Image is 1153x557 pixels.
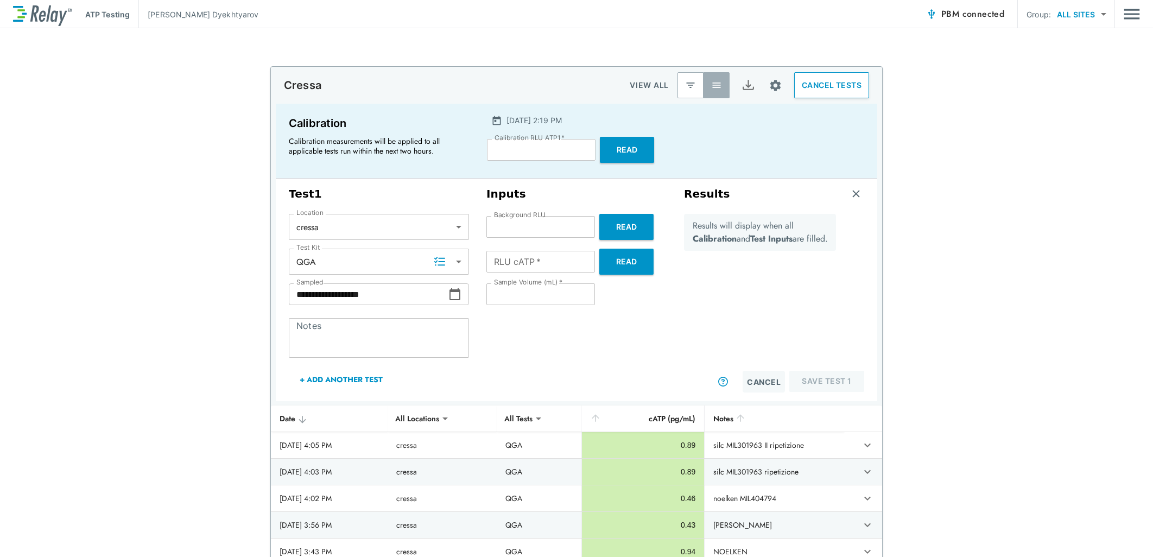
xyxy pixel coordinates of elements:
[388,408,447,429] div: All Locations
[388,485,497,511] td: cressa
[922,3,1009,25] button: PBM connected
[506,115,562,126] p: [DATE] 2:19 PM
[591,520,695,530] div: 0.43
[486,187,667,201] h3: Inputs
[85,9,130,20] p: ATP Testing
[1027,9,1051,20] p: Group:
[497,459,581,485] td: QGA
[711,80,722,91] img: View All
[750,232,793,245] b: Test Inputs
[769,79,782,92] img: Settings Icon
[148,9,258,20] p: [PERSON_NAME] Dyekhtyarov
[591,546,695,557] div: 0.94
[280,493,379,504] div: [DATE] 4:02 PM
[858,463,877,481] button: expand row
[495,134,565,142] label: Calibration RLU ATP1
[693,219,828,245] p: Results will display when all and are filled.
[685,80,696,91] img: Latest
[280,520,379,530] div: [DATE] 3:56 PM
[13,3,72,26] img: LuminUltra Relay
[289,283,448,305] input: Choose date, selected date is Sep 15, 2025
[794,72,869,98] button: CANCEL TESTS
[296,244,320,251] label: Test Kit
[591,493,695,504] div: 0.46
[1124,4,1140,24] img: Drawer Icon
[494,211,546,219] label: Background RLU
[713,412,835,425] div: Notes
[704,485,844,511] td: noelken MIL404794
[280,440,379,451] div: [DATE] 4:05 PM
[704,432,844,458] td: silc MIL301963 II ripetizione
[280,546,379,557] div: [DATE] 3:43 PM
[704,512,844,538] td: [PERSON_NAME]
[388,432,497,458] td: cressa
[851,188,861,199] img: Remove
[1124,4,1140,24] button: Main menu
[494,278,562,286] label: Sample Volume (mL)
[289,136,463,156] p: Calibration measurements will be applied to all applicable tests run within the next two hours.
[941,7,1004,22] span: PBM
[271,406,388,432] th: Date
[388,459,497,485] td: cressa
[296,278,324,286] label: Sampled
[289,251,469,273] div: QGA
[388,512,497,538] td: cressa
[491,115,502,126] img: Calender Icon
[296,209,324,217] label: Location
[497,485,581,511] td: QGA
[289,216,469,238] div: cressa
[590,412,695,425] div: cATP (pg/mL)
[289,187,469,201] h3: Test 1
[599,214,654,240] button: Read
[962,8,1005,20] span: connected
[742,79,755,92] img: Export Icon
[704,459,844,485] td: silc MIL301963 ripetizione
[599,249,654,275] button: Read
[693,232,737,245] b: Calibration
[630,79,669,92] p: VIEW ALL
[684,187,730,201] h3: Results
[289,115,467,132] p: Calibration
[284,79,321,92] p: Cressa
[591,440,695,451] div: 0.89
[289,366,394,393] button: + Add Another Test
[926,9,937,20] img: Connected Icon
[735,72,761,98] button: Export
[858,436,877,454] button: expand row
[591,466,695,477] div: 0.89
[743,371,785,393] button: Cancel
[497,512,581,538] td: QGA
[600,137,654,163] button: Read
[497,432,581,458] td: QGA
[858,516,877,534] button: expand row
[497,408,540,429] div: All Tests
[858,489,877,508] button: expand row
[1042,524,1142,549] iframe: Resource center
[280,466,379,477] div: [DATE] 4:03 PM
[761,71,790,100] button: Site setup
